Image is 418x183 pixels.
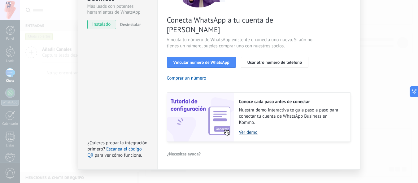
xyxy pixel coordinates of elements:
[88,20,116,29] span: instalado
[167,152,201,156] span: ¿Necesitas ayuda?
[239,107,344,126] span: Nuestra demo interactiva te guía paso a paso para conectar tu cuenta de WhatsApp Business en Kommo.
[167,37,314,49] span: Vincula tu número de WhatsApp existente o conecta uno nuevo. Si aún no tienes un número, puedes c...
[167,149,201,159] button: ¿Necesitas ayuda?
[173,60,229,64] span: Vincular número de WhatsApp
[120,22,141,27] span: Desinstalar
[239,129,344,135] a: Ver demo
[95,152,142,158] span: para ver cómo funciona.
[118,20,141,29] button: Desinstalar
[167,75,207,81] button: Comprar un número
[239,99,344,105] h2: Conoce cada paso antes de conectar
[167,57,236,68] button: Vincular número de WhatsApp
[88,146,142,158] a: Escanea el código QR
[247,60,302,64] span: Usar otro número de teléfono
[88,140,148,152] span: ¿Quieres probar la integración primero?
[241,57,308,68] button: Usar otro número de teléfono
[87,3,148,15] div: Más leads con potentes herramientas de WhatsApp
[167,15,314,34] span: Conecta WhatsApp a tu cuenta de [PERSON_NAME]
